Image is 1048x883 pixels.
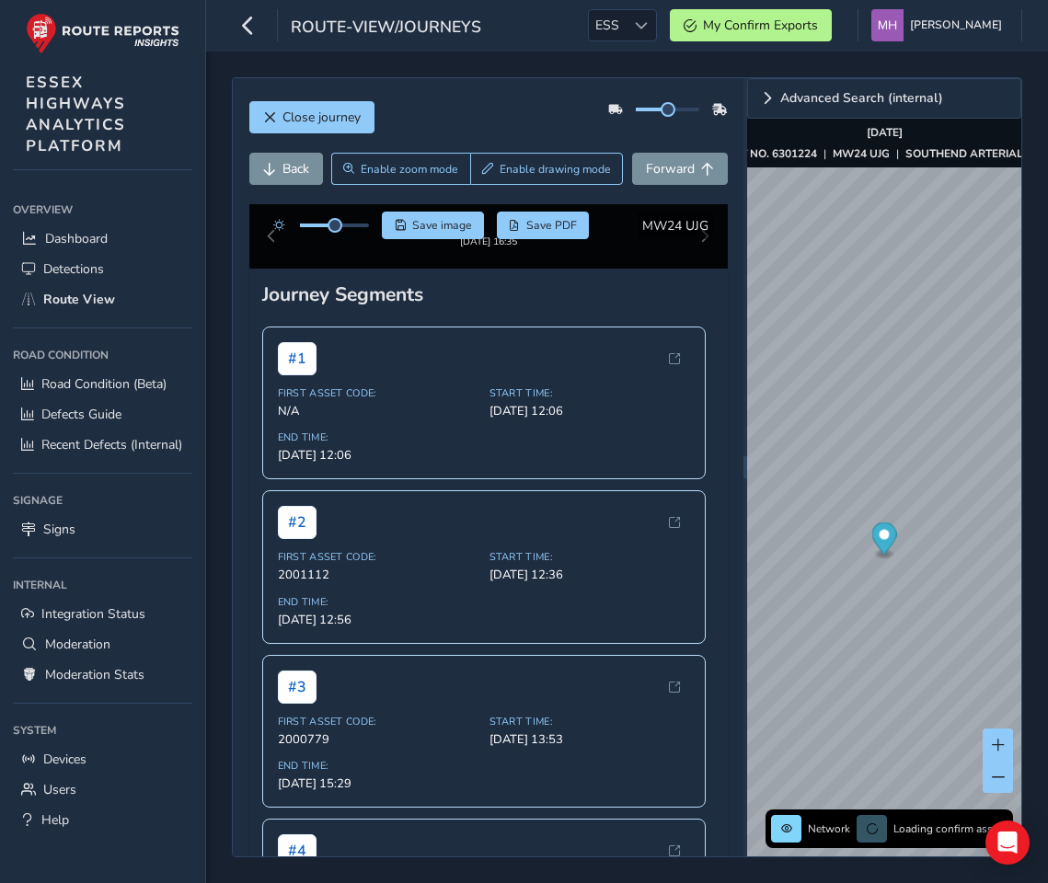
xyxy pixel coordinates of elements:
span: Start Time: [489,729,690,743]
span: # 4 [278,849,317,882]
a: Defects Guide [13,399,192,430]
span: First Asset Code: [278,401,478,415]
button: My Confirm Exports [670,9,832,41]
a: Help [13,805,192,835]
strong: ASSET NO. 6301224 [711,146,817,161]
span: Route View [43,291,115,308]
span: Moderation Stats [45,666,144,683]
span: Enable drawing mode [500,162,611,177]
button: Zoom [331,153,470,185]
span: Back [282,160,309,178]
div: Open Intercom Messenger [985,820,1030,865]
img: diamond-layout [871,9,904,41]
span: Users [43,781,76,798]
span: First Asset Code: [278,565,478,579]
span: Signs [43,521,75,538]
span: Recent Defects (Internal) [41,436,182,453]
span: First Asset Code: [278,729,478,743]
span: Moderation [45,636,110,653]
a: Integration Status [13,599,192,629]
div: Overview [13,196,192,224]
span: End Time: [278,774,478,787]
span: Forward [646,160,695,178]
strong: MW24 UJG [833,146,890,161]
span: Detections [43,260,104,278]
span: [DATE] 12:06 [278,462,478,478]
button: Save [382,212,484,239]
button: [PERSON_NAME] [871,9,1008,41]
div: System [13,717,192,744]
span: Start Time: [489,401,690,415]
strong: [DATE] [867,125,903,140]
span: Integration Status [41,605,145,623]
a: Detections [13,254,192,284]
a: Dashboard [13,224,192,254]
span: 2000779 [278,746,478,763]
span: # 1 [278,357,317,390]
span: route-view/journeys [291,16,481,41]
div: [DATE] 16:35 [432,249,545,263]
div: Journey Segments [262,296,715,322]
span: Defects Guide [41,406,121,423]
span: [DATE] 12:36 [489,581,690,598]
span: [DATE] 15:29 [278,790,478,807]
span: End Time: [278,610,478,624]
div: Map marker [872,522,897,560]
span: Help [41,811,69,829]
span: Start Time: [489,565,690,579]
button: Forward [632,153,728,185]
span: MW24 UJG [642,217,708,235]
span: Network [808,821,850,836]
button: Draw [470,153,624,185]
span: Advanced Search (internal) [780,92,943,105]
div: Internal [13,571,192,599]
a: Signs [13,514,192,545]
a: Route View [13,284,192,315]
span: ESS [589,10,626,40]
a: Devices [13,744,192,774]
span: 2001112 [278,581,478,598]
button: Close journey [249,101,374,133]
button: Back [249,153,323,185]
span: My Confirm Exports [703,17,818,34]
span: Dashboard [45,230,108,247]
button: PDF [497,212,590,239]
a: Expand [747,78,1021,119]
span: Save image [412,218,472,233]
span: # 2 [278,521,317,554]
span: [PERSON_NAME] [910,9,1002,41]
div: Road Condition [13,341,192,369]
a: Users [13,774,192,805]
span: [DATE] 12:56 [278,626,478,643]
span: N/A [278,418,478,434]
span: # 3 [278,685,317,718]
img: rr logo [26,13,179,54]
a: Moderation [13,629,192,659]
img: Thumbnail frame [432,232,545,249]
a: Recent Defects (Internal) [13,430,192,460]
span: Road Condition (Beta) [41,375,167,393]
span: [DATE] 13:53 [489,746,690,763]
div: Signage [13,487,192,514]
span: Close journey [282,109,361,126]
span: Enable zoom mode [361,162,458,177]
span: End Time: [278,445,478,459]
a: Moderation Stats [13,659,192,690]
span: Devices [43,751,86,768]
span: Save PDF [526,218,577,233]
span: Loading confirm assets [893,821,1008,836]
span: [DATE] 12:06 [489,418,690,434]
a: Road Condition (Beta) [13,369,192,399]
span: ESSEX HIGHWAYS ANALYTICS PLATFORM [26,72,126,156]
